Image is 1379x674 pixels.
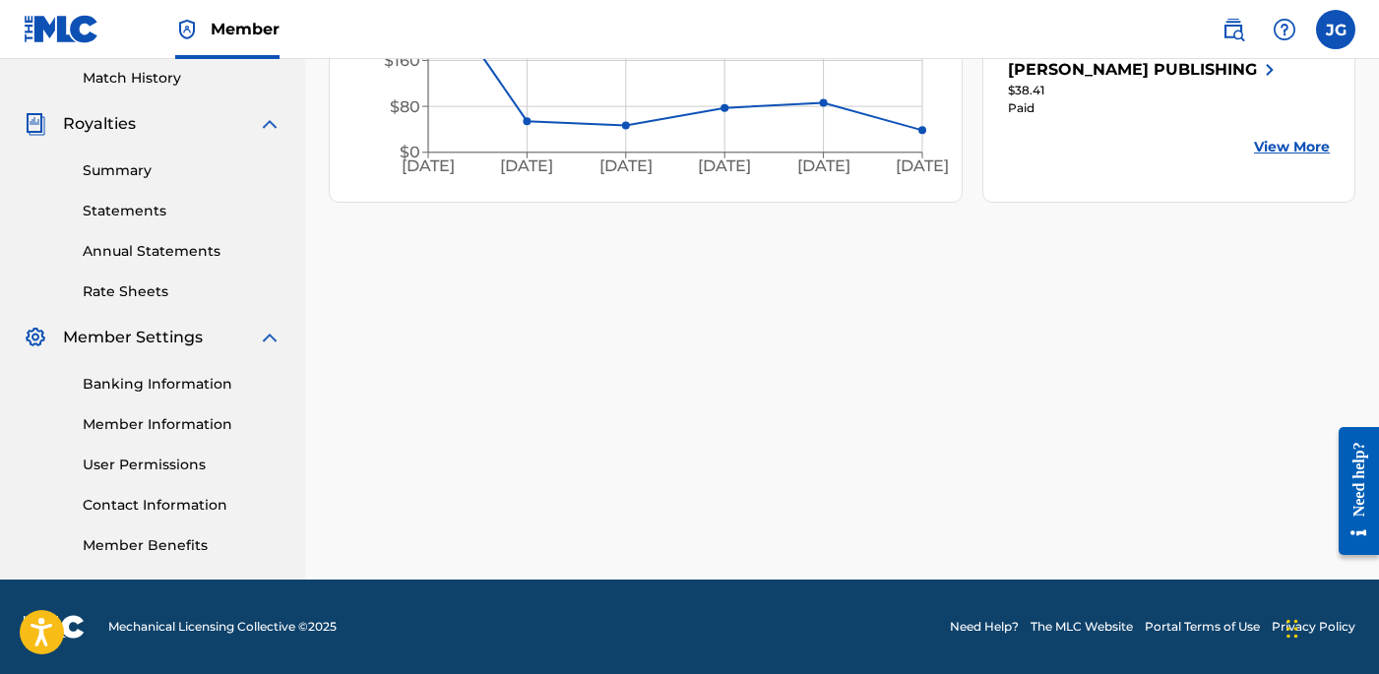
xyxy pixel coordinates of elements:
[83,241,282,262] a: Annual Statements
[1008,58,1257,82] div: [PERSON_NAME] PUBLISHING
[24,112,47,136] img: Royalties
[24,615,85,639] img: logo
[1272,618,1355,636] a: Privacy Policy
[24,15,99,43] img: MLC Logo
[1222,18,1245,41] img: search
[1008,99,1282,117] div: Paid
[211,18,280,40] span: Member
[390,97,420,116] tspan: $80
[83,281,282,302] a: Rate Sheets
[83,455,282,475] a: User Permissions
[1281,580,1379,674] iframe: Chat Widget
[950,618,1019,636] a: Need Help?
[83,374,282,395] a: Banking Information
[1008,58,1282,117] a: [PERSON_NAME] PUBLISHINGright chevron icon$38.41Paid
[83,495,282,516] a: Contact Information
[698,156,751,175] tspan: [DATE]
[1265,10,1304,49] div: Help
[83,535,282,556] a: Member Benefits
[400,143,420,161] tspan: $0
[896,156,949,175] tspan: [DATE]
[1145,618,1260,636] a: Portal Terms of Use
[1254,137,1330,157] a: View More
[797,156,850,175] tspan: [DATE]
[402,156,455,175] tspan: [DATE]
[83,160,282,181] a: Summary
[108,618,337,636] span: Mechanical Licensing Collective © 2025
[258,112,282,136] img: expand
[83,414,282,435] a: Member Information
[63,326,203,349] span: Member Settings
[1008,82,1282,99] div: $38.41
[83,201,282,221] a: Statements
[1214,10,1253,49] a: Public Search
[175,18,199,41] img: Top Rightsholder
[1273,18,1296,41] img: help
[63,112,136,136] span: Royalties
[1031,618,1133,636] a: The MLC Website
[599,156,653,175] tspan: [DATE]
[83,68,282,89] a: Match History
[258,326,282,349] img: expand
[24,326,47,349] img: Member Settings
[500,156,553,175] tspan: [DATE]
[1316,10,1355,49] div: User Menu
[384,51,420,70] tspan: $160
[1258,58,1282,82] img: right chevron icon
[1324,412,1379,571] iframe: Resource Center
[1286,599,1298,658] div: Drag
